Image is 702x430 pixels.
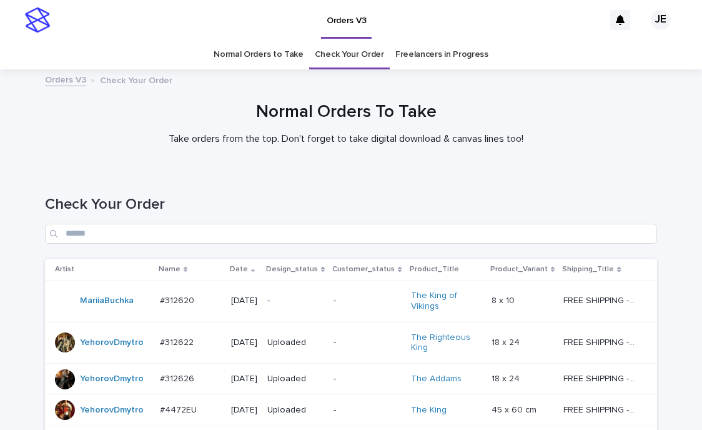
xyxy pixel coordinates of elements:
div: JE [651,10,671,30]
a: YehorovDmytro [80,405,144,416]
p: - [334,405,400,416]
p: [DATE] [231,337,257,348]
a: The King of Vikings [411,291,482,312]
p: FREE SHIPPING - preview in 1-2 business days, after your approval delivery will take 6-10 busines... [563,402,640,416]
p: 18 x 24 [492,371,522,384]
a: Normal Orders to Take [214,40,304,69]
p: Shipping_Title [562,262,614,276]
p: - [334,337,400,348]
p: Uploaded [267,405,324,416]
p: Design_status [266,262,318,276]
a: Freelancers in Progress [395,40,488,69]
p: Product_Variant [490,262,548,276]
tr: YehorovDmytro #312622#312622 [DATE]Uploaded-The Righteous King 18 x 2418 x 24 FREE SHIPPING - pre... [45,322,657,364]
p: 45 x 60 cm [492,402,539,416]
p: 18 x 24 [492,335,522,348]
p: Product_Title [410,262,459,276]
p: [DATE] [231,374,257,384]
a: MariiaBuchka [80,296,134,306]
p: [DATE] [231,296,257,306]
p: - [267,296,324,306]
p: Customer_status [332,262,395,276]
p: Check Your Order [100,72,172,86]
p: #312620 [160,293,197,306]
a: The Righteous King [411,332,482,354]
input: Search [45,224,657,244]
img: stacker-logo-s-only.png [25,7,50,32]
tr: MariiaBuchka #312620#312620 [DATE]--The King of Vikings 8 x 108 x 10 FREE SHIPPING - preview in 1... [45,280,657,322]
p: Date [230,262,248,276]
p: FREE SHIPPING - preview in 1-2 business days, after your approval delivery will take 5-10 b.d. [563,335,640,348]
a: The King [411,405,447,416]
p: 8 x 10 [492,293,517,306]
tr: YehorovDmytro #4472EU#4472EU [DATE]Uploaded-The King 45 x 60 cm45 x 60 cm FREE SHIPPING - preview... [45,394,657,426]
p: FREE SHIPPING - preview in 1-2 business days, after your approval delivery will take 5-10 b.d. [563,371,640,384]
p: - [334,374,400,384]
p: [DATE] [231,405,257,416]
h1: Normal Orders To Take [40,102,652,123]
p: Uploaded [267,374,324,384]
a: The Addams [411,374,462,384]
tr: YehorovDmytro #312626#312626 [DATE]Uploaded-The Addams 18 x 2418 x 24 FREE SHIPPING - preview in ... [45,364,657,395]
h1: Check Your Order [45,196,657,214]
p: #312626 [160,371,197,384]
p: Artist [55,262,74,276]
p: - [334,296,400,306]
p: #312622 [160,335,196,348]
p: FREE SHIPPING - preview in 1-2 business days, after your approval delivery will take 5-10 b.d. [563,293,640,306]
a: YehorovDmytro [80,337,144,348]
a: YehorovDmytro [80,374,144,384]
a: Orders V3 [45,72,86,86]
p: Uploaded [267,337,324,348]
a: Check Your Order [315,40,384,69]
p: #4472EU [160,402,199,416]
p: Name [159,262,180,276]
p: Take orders from the top. Don't forget to take digital download & canvas lines too! [96,133,596,145]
